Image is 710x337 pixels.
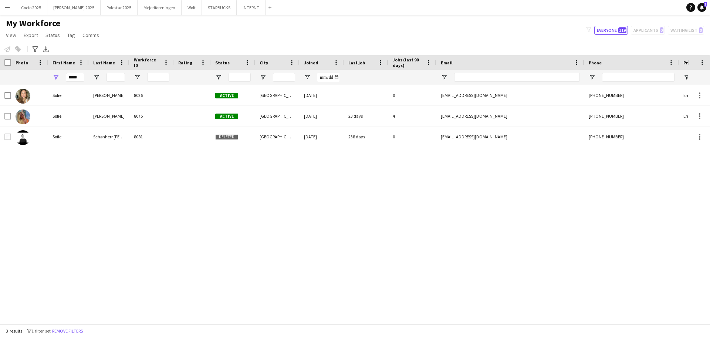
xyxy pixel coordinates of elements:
app-action-btn: Export XLSX [41,45,50,54]
div: Sofie [48,127,89,147]
button: Mejeriforeningen [138,0,182,15]
div: [PHONE_NUMBER] [584,106,679,126]
button: Wolt [182,0,202,15]
span: Jobs (last 90 days) [393,57,423,68]
span: Active [215,93,238,98]
input: First Name Filter Input [66,73,84,82]
button: INTERNT [237,0,266,15]
input: City Filter Input [273,73,295,82]
span: Status [45,32,60,38]
button: Open Filter Menu [134,74,141,81]
div: Sofie [48,85,89,105]
button: Open Filter Menu [441,74,447,81]
div: Sofie [48,106,89,126]
button: Open Filter Menu [215,74,222,81]
span: Joined [304,60,318,65]
div: [DATE] [300,106,344,126]
input: Status Filter Input [229,73,251,82]
a: Status [43,30,63,40]
div: [GEOGRAPHIC_DATA] [255,85,300,105]
span: Deleted [215,134,238,140]
div: 8026 [129,85,174,105]
img: Sofie Contreras Hegnby [16,89,30,104]
div: Schønherr [PERSON_NAME] [89,127,129,147]
div: [PHONE_NUMBER] [584,85,679,105]
div: [PHONE_NUMBER] [584,127,679,147]
div: [PERSON_NAME] [89,85,129,105]
span: Comms [82,32,99,38]
a: 3 [697,3,706,12]
span: Last job [348,60,365,65]
button: Open Filter Menu [683,74,690,81]
div: [PERSON_NAME] [89,106,129,126]
span: 3 [704,2,707,7]
button: Open Filter Menu [304,74,311,81]
div: 23 days [344,106,388,126]
input: Row Selection is disabled for this row (unchecked) [4,134,11,140]
span: My Workforce [6,18,60,29]
span: First Name [53,60,75,65]
span: Workforce ID [134,57,160,68]
span: 1 filter set [31,328,51,334]
span: Photo [16,60,28,65]
button: Open Filter Menu [589,74,595,81]
a: View [3,30,19,40]
input: Email Filter Input [454,73,580,82]
span: Tag [67,32,75,38]
button: Open Filter Menu [260,74,266,81]
button: Open Filter Menu [93,74,100,81]
input: Last Name Filter Input [106,73,125,82]
a: Comms [80,30,102,40]
div: 0 [388,127,436,147]
div: [DATE] [300,127,344,147]
span: Rating [178,60,192,65]
div: 8075 [129,106,174,126]
button: Open Filter Menu [53,74,59,81]
div: [EMAIL_ADDRESS][DOMAIN_NAME] [436,127,584,147]
button: [PERSON_NAME] 2025 [47,0,101,15]
input: Workforce ID Filter Input [147,73,169,82]
div: [EMAIL_ADDRESS][DOMAIN_NAME] [436,106,584,126]
span: Active [215,114,238,119]
span: Phone [589,60,602,65]
span: City [260,60,268,65]
a: Tag [64,30,78,40]
span: Status [215,60,230,65]
span: Export [24,32,38,38]
input: Joined Filter Input [317,73,339,82]
button: Remove filters [51,327,84,335]
div: 238 days [344,127,388,147]
div: [GEOGRAPHIC_DATA] [255,127,300,147]
img: Sofie Klivager Andersen [16,109,30,124]
span: Last Name [93,60,115,65]
div: 4 [388,106,436,126]
div: 8081 [129,127,174,147]
span: 119 [618,27,626,33]
span: View [6,32,16,38]
app-action-btn: Advanced filters [31,45,40,54]
span: Profile [683,60,698,65]
button: Everyone119 [594,26,628,35]
div: [GEOGRAPHIC_DATA] [255,106,300,126]
img: Sofie Schønherr Leckband [16,130,30,145]
input: Phone Filter Input [602,73,674,82]
div: 0 [388,85,436,105]
button: Cocio 2025 [15,0,47,15]
div: [DATE] [300,85,344,105]
a: Export [21,30,41,40]
button: STARBUCKS [202,0,237,15]
span: Email [441,60,453,65]
button: Polestar 2025 [101,0,138,15]
div: [EMAIL_ADDRESS][DOMAIN_NAME] [436,85,584,105]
